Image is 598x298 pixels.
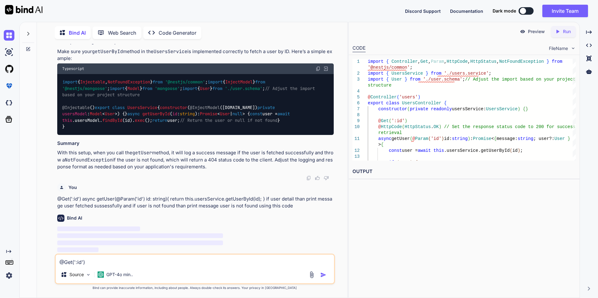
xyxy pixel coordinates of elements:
span: @ [368,95,370,100]
span: < [491,136,494,141]
span: ( [397,160,399,165]
span: const [389,148,402,153]
span: getUser [392,136,410,141]
span: Promise [473,136,491,141]
span: ) [518,107,520,112]
span: '@nestjs/mongoose' [62,86,107,91]
img: GPT-4o mini [98,271,104,278]
span: ; [410,65,412,70]
div: 6 [352,100,360,106]
span: ; [520,148,523,153]
span: constructor [378,107,407,112]
span: '@nestjs/common' [368,65,410,70]
span: from [153,79,163,85]
div: 11 [352,136,360,142]
span: ( [510,148,512,153]
span: UsersService [127,105,157,110]
span: Controller [370,95,397,100]
span: { [494,136,496,141]
span: ‌ [57,233,223,238]
span: message: [497,136,518,141]
span: id [512,148,518,153]
span: , [428,59,431,64]
span: null [232,111,242,117]
span: { [381,142,383,147]
img: ai-studio [4,47,14,57]
span: ‌ [57,226,140,231]
div: 9 [352,118,360,124]
span: id [172,111,177,117]
span: Documentation [450,8,483,14]
p: Web Search [108,29,136,37]
code: NotFoundException [65,157,113,163]
button: Invite Team [542,5,588,17]
p: Make sure your method in the is implemented correctly to fetch a user by ID. Here’s a simple exam... [57,48,334,62]
span: from [552,59,562,64]
span: // Set the response status code to 200 for success [444,124,575,129]
span: : [470,136,473,141]
span: , [444,59,447,64]
span: getUserById [142,111,170,117]
div: 7 [352,106,360,112]
img: preview [520,29,525,34]
span: ) [441,136,444,141]
span: export [368,101,383,106]
span: UsersController [402,101,441,106]
div: 1 [352,59,360,65]
div: 14 [352,160,360,166]
div: 12 [352,148,360,154]
span: Typescript [62,66,84,71]
img: Pick Models [86,272,91,277]
span: UsersService [486,107,518,112]
h6: Bind AI [67,215,82,221]
code: { , } ; { } ; { } ; { } ; () { ( ) {} ( : ): < | > { user = . . (id). (); user; } } [62,79,317,130]
img: darkCloudIdeIcon [4,97,14,108]
span: ( [407,107,410,112]
span: Promise [200,111,217,117]
span: User [200,86,210,91]
span: NotFoundException [499,59,544,64]
span: './users.service' [444,71,489,76]
span: private [257,105,275,110]
div: 3 [352,77,360,82]
span: .usersService.getUserById [444,148,510,153]
span: './user.schema' [225,86,262,91]
span: private [410,107,428,112]
span: const [250,111,262,117]
span: import [110,86,125,91]
img: premium [4,81,14,91]
img: Open in Browser [323,66,329,72]
img: like [315,176,320,181]
span: ‌ [57,247,99,252]
span: ; [463,77,465,82]
span: , [418,59,420,64]
div: 4 [352,88,360,94]
img: chevron down [570,46,576,51]
span: Get [381,118,389,123]
span: retrieval [378,130,402,135]
code: UsersService [154,48,187,55]
span: readonly [431,107,452,112]
img: Bind AI [5,5,43,14]
span: import [368,71,383,76]
span: await [418,148,431,153]
span: ( [402,124,404,129]
span: ) [518,148,520,153]
span: import [208,79,223,85]
span: import [368,77,383,82]
img: settings [4,270,14,281]
p: With this setup, when you call the method, it will log a success message if the user is fetched s... [57,149,334,171]
button: Discord Support [405,8,441,14]
span: ([DOMAIN_NAME]) : < > [62,105,277,117]
img: dislike [324,176,329,181]
span: from [255,79,265,85]
span: './user.schema' [423,77,462,82]
h6: You [68,184,77,191]
span: } [525,107,528,112]
img: githubLight [4,64,14,74]
span: { [444,101,447,106]
div: CODE [352,45,366,52]
span: ; user?: [533,136,554,141]
span: // Adjust the import based on your project structure [62,86,317,97]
